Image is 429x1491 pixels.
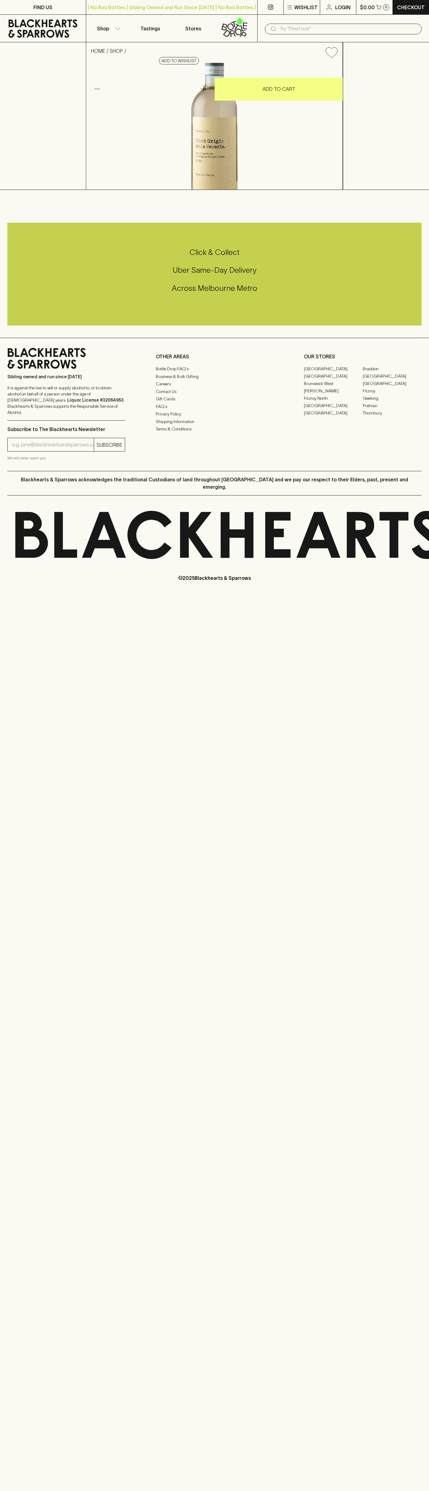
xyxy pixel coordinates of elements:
[156,365,274,373] a: Bottle Drop FAQ's
[7,265,422,275] h5: Uber Same-Day Delivery
[7,385,125,415] p: It is against the law to sell or supply alcohol to, or to obtain alcohol on behalf of a person un...
[67,398,124,403] strong: Liquor License #32064953
[280,24,417,34] input: Try "Pinot noir"
[129,15,172,42] a: Tastings
[91,48,105,54] a: HOME
[156,410,274,418] a: Privacy Policy
[304,380,363,387] a: Brunswick West
[110,48,123,54] a: SHOP
[363,409,422,417] a: Thornbury
[156,353,274,360] p: OTHER AREAS
[304,409,363,417] a: [GEOGRAPHIC_DATA]
[156,380,274,388] a: Careers
[159,57,199,64] button: Add to wishlist
[385,6,387,9] p: 0
[304,395,363,402] a: Fitzroy North
[156,426,274,433] a: Terms & Conditions
[7,247,422,257] h5: Click & Collect
[156,373,274,380] a: Business & Bulk Gifting
[86,63,343,190] img: 17299.png
[363,365,422,372] a: Braddon
[304,372,363,380] a: [GEOGRAPHIC_DATA]
[7,426,125,433] p: Subscribe to The Blackhearts Newsletter
[215,78,343,101] button: ADD TO CART
[363,380,422,387] a: [GEOGRAPHIC_DATA]
[363,372,422,380] a: [GEOGRAPHIC_DATA]
[304,387,363,395] a: [PERSON_NAME]
[140,25,160,32] p: Tastings
[156,418,274,425] a: Shipping Information
[94,438,125,451] button: SUBSCRIBE
[363,402,422,409] a: Prahran
[185,25,201,32] p: Stores
[363,395,422,402] a: Geelong
[304,353,422,360] p: OUR STORES
[12,476,417,491] p: Blackhearts & Sparrows acknowledges the traditional Custodians of land throughout [GEOGRAPHIC_DAT...
[86,15,129,42] button: Shop
[7,374,125,380] p: Sibling owned and run since [DATE]
[304,365,363,372] a: [GEOGRAPHIC_DATA]
[97,441,122,449] p: SUBSCRIBE
[363,387,422,395] a: Fitzroy
[294,4,318,11] p: Wishlist
[7,455,125,461] p: We will never spam you
[156,403,274,410] a: FAQ's
[172,15,215,42] a: Stores
[33,4,52,11] p: FIND US
[7,283,422,293] h5: Across Melbourne Metro
[97,25,109,32] p: Shop
[156,395,274,403] a: Gift Cards
[397,4,425,11] p: Checkout
[156,388,274,395] a: Contact Us
[304,402,363,409] a: [GEOGRAPHIC_DATA]
[262,85,295,93] p: ADD TO CART
[12,440,94,450] input: e.g. jane@blackheartsandsparrows.com.au
[7,223,422,326] div: Call to action block
[360,4,375,11] p: $0.00
[335,4,350,11] p: Login
[323,45,340,60] button: Add to wishlist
